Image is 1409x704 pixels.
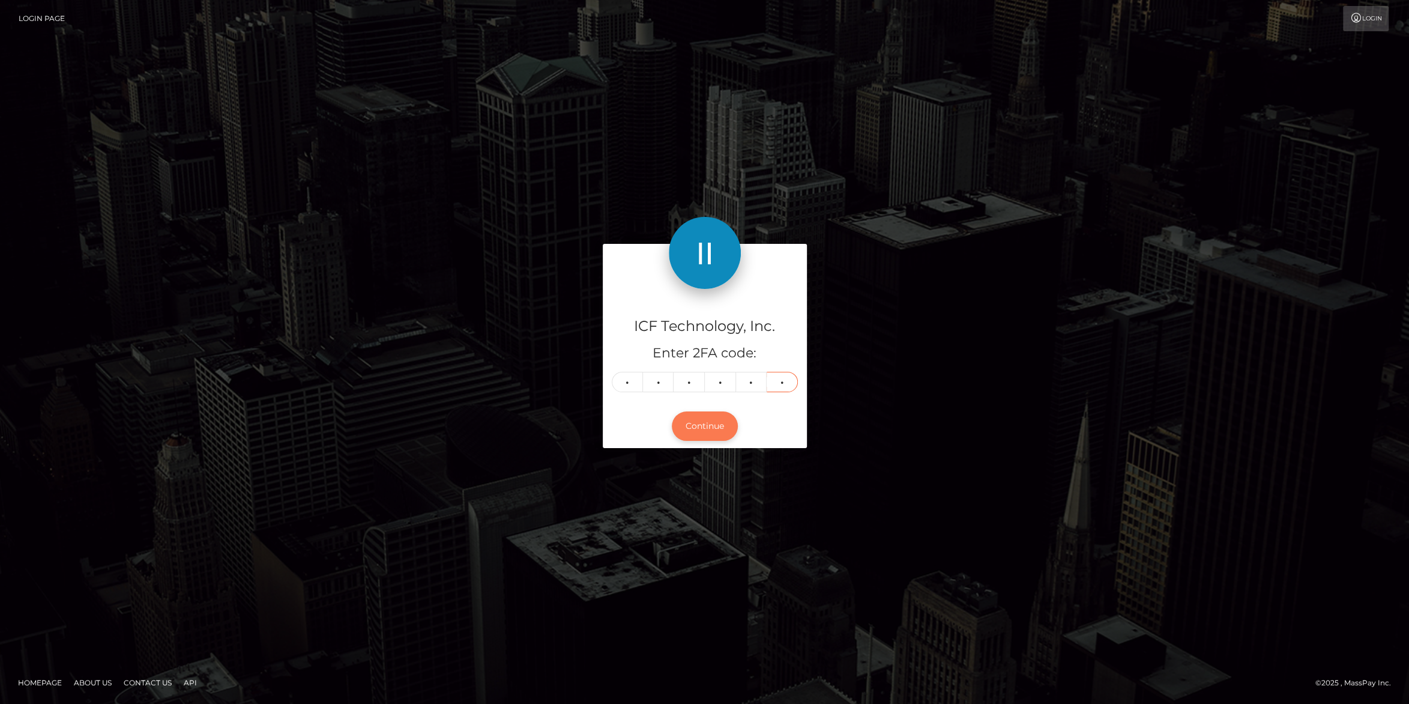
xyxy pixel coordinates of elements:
img: ICF Technology, Inc. [669,217,741,289]
a: Contact Us [119,673,177,692]
a: Login Page [19,6,65,31]
a: Login [1343,6,1389,31]
a: API [179,673,202,692]
button: Continue [672,411,738,441]
div: © 2025 , MassPay Inc. [1315,676,1400,690]
h4: ICF Technology, Inc. [612,316,798,337]
a: About Us [69,673,116,692]
a: Homepage [13,673,67,692]
h5: Enter 2FA code: [612,344,798,363]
